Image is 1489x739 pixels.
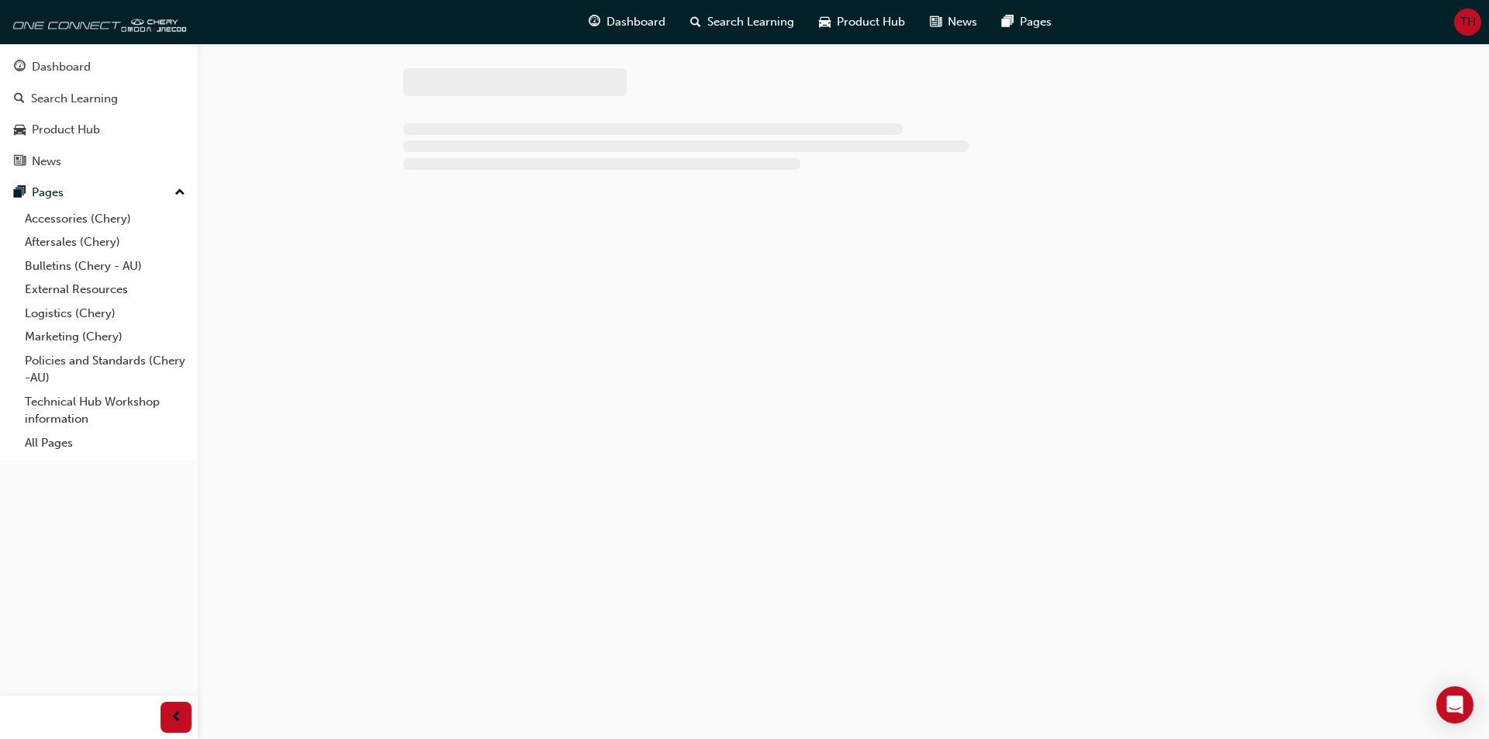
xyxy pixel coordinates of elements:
[837,13,905,31] span: Product Hub
[707,13,794,31] span: Search Learning
[948,13,977,31] span: News
[19,254,192,278] a: Bulletins (Chery - AU)
[19,349,192,390] a: Policies and Standards (Chery -AU)
[1436,686,1473,723] div: Open Intercom Messenger
[576,6,678,38] a: guage-iconDashboard
[19,325,192,349] a: Marketing (Chery)
[14,155,26,169] span: news-icon
[6,116,192,144] a: Product Hub
[14,60,26,74] span: guage-icon
[1454,9,1481,36] button: TH
[32,58,91,76] div: Dashboard
[171,708,182,727] span: prev-icon
[31,90,118,108] div: Search Learning
[14,92,25,106] span: search-icon
[606,13,665,31] span: Dashboard
[6,178,192,207] button: Pages
[6,147,192,176] a: News
[19,302,192,326] a: Logistics (Chery)
[14,186,26,200] span: pages-icon
[807,6,917,38] a: car-iconProduct Hub
[1002,12,1014,32] span: pages-icon
[19,230,192,254] a: Aftersales (Chery)
[174,183,185,203] span: up-icon
[19,431,192,455] a: All Pages
[32,153,61,171] div: News
[819,12,831,32] span: car-icon
[589,12,600,32] span: guage-icon
[930,12,941,32] span: news-icon
[6,85,192,113] a: Search Learning
[917,6,990,38] a: news-iconNews
[32,121,100,139] div: Product Hub
[1020,13,1052,31] span: Pages
[19,207,192,231] a: Accessories (Chery)
[1460,13,1476,31] span: TH
[19,390,192,431] a: Technical Hub Workshop information
[6,50,192,178] button: DashboardSearch LearningProduct HubNews
[690,12,701,32] span: search-icon
[6,53,192,81] a: Dashboard
[32,184,64,202] div: Pages
[8,6,186,37] img: oneconnect
[14,123,26,137] span: car-icon
[19,278,192,302] a: External Resources
[678,6,807,38] a: search-iconSearch Learning
[990,6,1064,38] a: pages-iconPages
